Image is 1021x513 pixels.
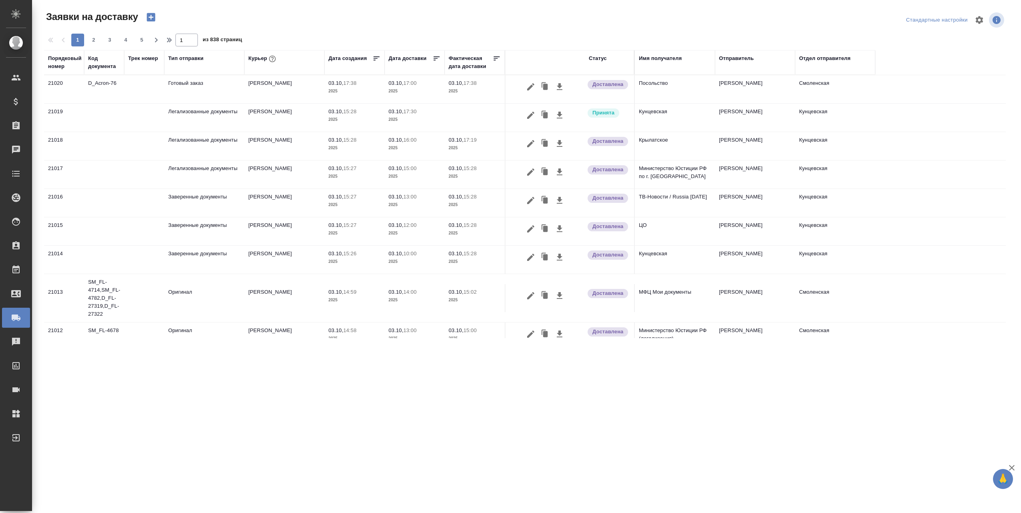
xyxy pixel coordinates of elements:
p: 2025 [449,229,501,237]
td: [PERSON_NAME] [715,132,795,160]
button: Клонировать [538,108,553,123]
button: Клонировать [538,288,553,303]
p: 03.10, [328,250,343,256]
td: [PERSON_NAME] [244,323,324,351]
div: Код документа [88,54,120,70]
div: split button [904,14,970,26]
p: Доставлена [592,80,623,88]
td: [PERSON_NAME] [244,284,324,312]
p: 15:28 [343,108,356,114]
p: 03.10, [389,222,403,228]
button: Скачать [553,108,566,123]
div: Дата доставки [389,54,427,62]
p: 2025 [389,296,441,304]
p: 2025 [389,229,441,237]
td: 21016 [44,189,84,217]
p: 2025 [449,87,501,95]
span: 4 [119,36,132,44]
div: Документы доставлены, фактическая дата доставки проставиться автоматически [587,79,630,90]
td: Легализованные документы [164,160,244,188]
td: 21020 [44,75,84,103]
td: SM_FL-4678 [84,323,124,351]
p: 15:00 [403,165,417,171]
p: 12:00 [403,222,417,228]
div: Статус [589,54,607,62]
span: Заявки на доставку [44,10,138,23]
button: Скачать [553,221,566,236]
td: Заверенные документы [164,217,244,245]
button: Скачать [553,327,566,342]
button: Редактировать [524,79,538,94]
button: Редактировать [524,136,538,151]
button: Редактировать [524,108,538,123]
div: Документы доставлены, фактическая дата доставки проставиться автоматически [587,164,630,175]
td: 21019 [44,104,84,132]
p: 03.10, [328,165,343,171]
div: Фактическая дата доставки [449,54,493,70]
p: 2025 [449,335,501,343]
button: Создать [141,10,161,24]
td: Крылатское [635,132,715,160]
td: Смоленская [795,323,875,351]
p: Доставлена [592,251,623,259]
td: Смоленская [795,284,875,312]
button: Скачать [553,288,566,303]
button: Редактировать [524,164,538,180]
p: 03.10, [449,137,463,143]
button: Клонировать [538,327,553,342]
p: 2025 [449,296,501,304]
div: Курьер назначен [587,108,630,118]
p: 03.10, [328,222,343,228]
td: [PERSON_NAME] [244,189,324,217]
p: 13:00 [403,194,417,200]
p: 03.10, [449,194,463,200]
p: 15:27 [343,165,356,171]
p: 03.10, [449,327,463,333]
p: 03.10, [389,250,403,256]
td: Кунцевская [795,160,875,188]
div: Документы доставлены, фактическая дата доставки проставиться автоматически [587,250,630,261]
button: Скачать [553,79,566,94]
p: 2025 [328,335,381,343]
td: Оригинал [164,323,244,351]
p: 03.10, [328,80,343,86]
div: Документы доставлены, фактическая дата доставки проставиться автоматически [587,136,630,147]
div: Отправитель [719,54,754,62]
p: 15:28 [463,165,477,171]
div: Имя получателя [639,54,682,62]
td: [PERSON_NAME] [244,104,324,132]
div: Тип отправки [168,54,203,62]
p: 03.10, [449,250,463,256]
td: Оригинал [164,284,244,312]
p: 03.10, [389,289,403,295]
p: 14:00 [403,289,417,295]
p: Доставлена [592,194,623,202]
p: 2025 [449,172,501,180]
p: 03.10, [328,137,343,143]
p: Доставлена [592,328,623,336]
td: [PERSON_NAME] [244,160,324,188]
td: [PERSON_NAME] [715,160,795,188]
td: Готовый заказ [164,75,244,103]
button: Клонировать [538,250,553,265]
td: [PERSON_NAME] [244,132,324,160]
div: Порядковый номер [48,54,82,70]
button: Скачать [553,193,566,208]
p: Доставлена [592,289,623,297]
p: 2025 [389,116,441,124]
p: 03.10, [389,80,403,86]
button: Скачать [553,250,566,265]
td: Смоленская [795,75,875,103]
td: Министерство Юстиции РФ по г. [GEOGRAPHIC_DATA] [635,160,715,188]
td: SM_FL-4714,SM_FL-4782,D_FL-27319,D_FL-27322 [84,274,124,322]
td: [PERSON_NAME] [715,75,795,103]
p: 2025 [328,296,381,304]
span: из 838 страниц [203,35,242,46]
div: Трек номер [128,54,158,62]
td: [PERSON_NAME] [244,217,324,245]
p: 03.10, [328,194,343,200]
p: 03.10, [389,194,403,200]
td: Кунцевская [795,217,875,245]
p: 2025 [389,87,441,95]
p: 03.10, [449,165,463,171]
